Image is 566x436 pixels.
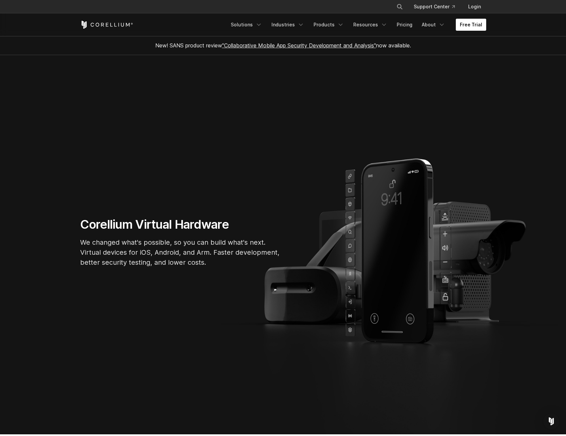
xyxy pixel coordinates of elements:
a: "Collaborative Mobile App Security Development and Analysis" [222,42,376,49]
a: Industries [267,19,308,31]
a: Solutions [227,19,266,31]
div: Navigation Menu [227,19,486,31]
button: Search [394,1,406,13]
a: Support Center [408,1,460,13]
span: New! SANS product review now available. [155,42,411,49]
a: Free Trial [456,19,486,31]
a: Pricing [393,19,416,31]
div: Open Intercom Messenger [543,413,559,429]
a: Products [310,19,348,31]
a: About [418,19,449,31]
a: Resources [349,19,391,31]
h1: Corellium Virtual Hardware [80,217,280,232]
a: Corellium Home [80,21,133,29]
a: Login [463,1,486,13]
div: Navigation Menu [388,1,486,13]
p: We changed what's possible, so you can build what's next. Virtual devices for iOS, Android, and A... [80,237,280,267]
